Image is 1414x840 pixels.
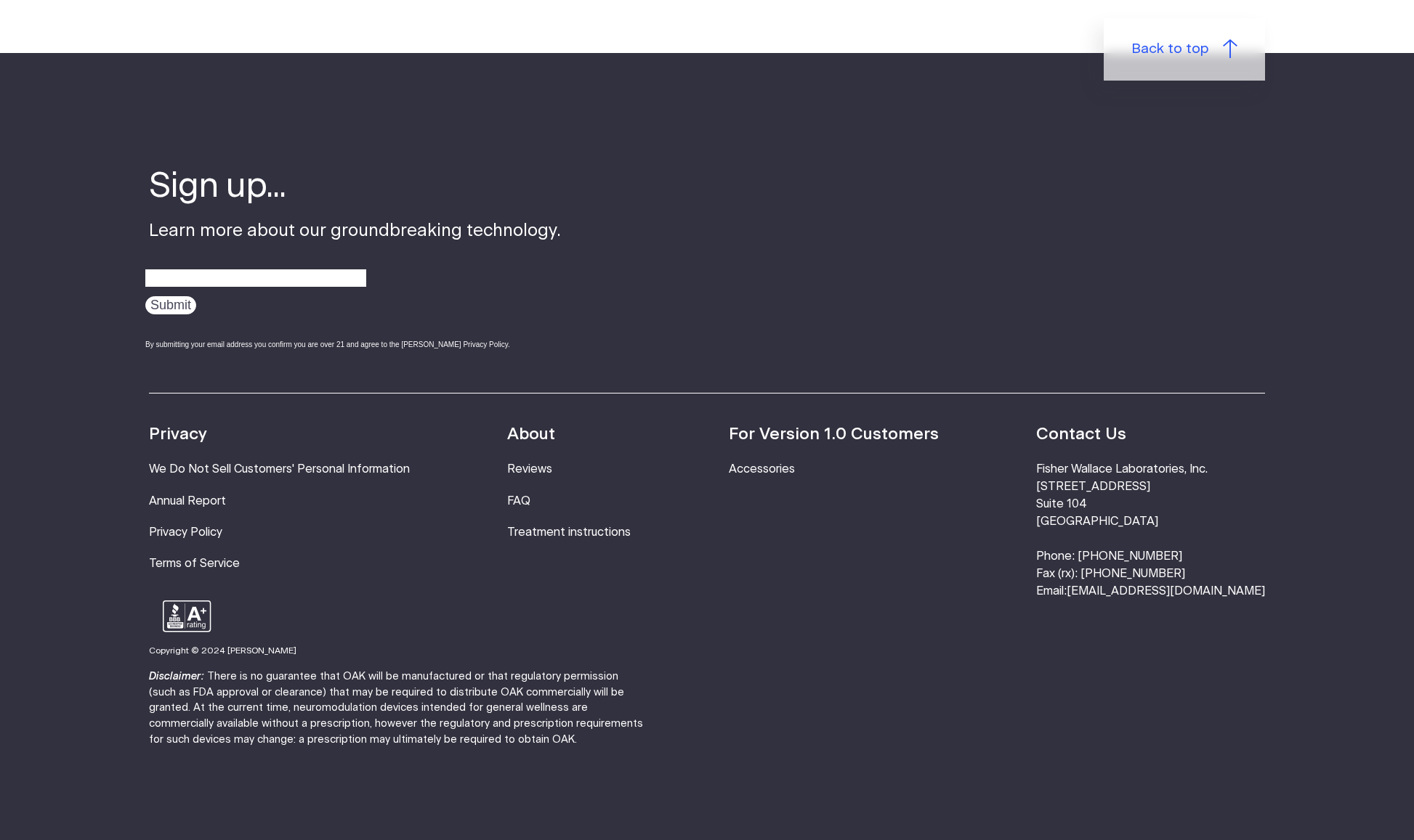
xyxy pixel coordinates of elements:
[507,463,552,475] a: Reviews
[149,558,240,569] a: Terms of Service
[149,669,643,747] p: There is no guarantee that OAK will be manufactured or that regulatory permission (such as FDA ap...
[149,164,561,211] h4: Sign up...
[507,526,631,538] a: Treatment instructions
[507,495,530,507] a: FAQ
[145,339,561,350] div: By submitting your email address you confirm you are over 21 and agree to the [PERSON_NAME] Priva...
[1104,18,1265,81] a: Back to top
[149,495,226,507] a: Annual Report
[149,646,296,655] small: Copyright © 2024 [PERSON_NAME]
[149,463,410,475] a: We Do Not Sell Customers' Personal Information
[1067,585,1265,597] a: [EMAIL_ADDRESS][DOMAIN_NAME]
[149,426,207,443] strong: Privacy
[149,164,561,363] div: Learn more about our groundbreaking technology.
[149,526,222,538] a: Privacy Policy
[1036,461,1265,600] li: Fisher Wallace Laboratories, Inc. [STREET_ADDRESS] Suite 104 [GEOGRAPHIC_DATA] Phone: [PHONE_NUMB...
[1036,426,1126,443] strong: Contact Us
[1131,39,1208,60] span: Back to top
[149,671,204,682] strong: Disclaimer:
[145,296,196,314] input: Submit
[729,426,939,443] strong: For Version 1.0 Customers
[729,463,795,475] a: Accessories
[507,426,555,443] strong: About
